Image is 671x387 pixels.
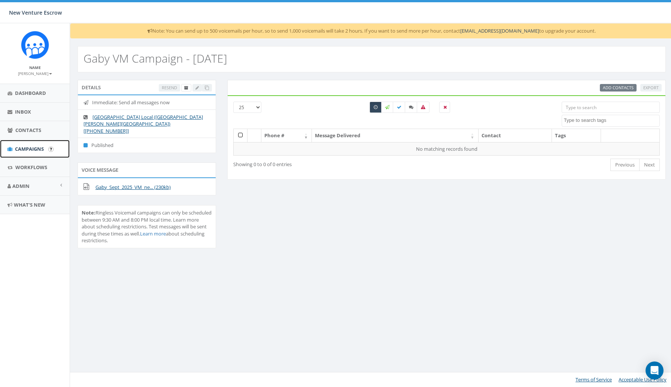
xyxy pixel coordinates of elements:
a: Gaby_Sept_2025_VM_ne... (230kb) [95,184,171,190]
span: Archive Campaign [184,85,188,90]
div: Details [78,80,216,95]
i: Immediate: Send all messages now [84,100,92,105]
span: Ringless Voicemail campaigns can only be scheduled between 9:30 AM and 8:00 PM local time. Learn ... [82,209,212,244]
span: Dashboard [15,90,46,96]
th: Tags [552,129,601,142]
div: Open Intercom Messenger [646,361,664,379]
input: Type to search [562,102,660,113]
td: No matching records found [234,142,660,156]
div: Showing 0 to 0 of 0 entries [233,158,404,168]
small: [PERSON_NAME] [18,71,52,76]
label: Replied [405,102,418,113]
label: Removed [439,102,450,113]
li: Published [78,138,216,153]
th: Message Delivered: activate to sort column ascending [312,129,478,142]
th: Contact [479,129,552,142]
img: Rally_Corp_Icon_1.png [21,31,49,59]
b: Note: [82,209,95,216]
i: Published [84,143,91,148]
span: Campaigns [15,145,44,152]
small: Name [29,65,41,70]
label: Sending [381,102,394,113]
span: What's New [14,201,45,208]
a: Learn more [140,230,166,237]
input: Submit [48,147,54,152]
label: Bounced [417,102,429,113]
label: Pending [370,102,382,113]
a: Next [639,159,660,171]
span: Inbox [15,108,31,115]
div: Voice Message [78,162,216,177]
th: Phone #: activate to sort column ascending [261,129,312,142]
a: Terms of Service [576,376,612,383]
a: Acceptable Use Policy [619,376,667,383]
span: Workflows [15,164,47,171]
h2: Gaby VM Campaign - [DATE] [84,52,227,64]
span: Admin [12,183,30,189]
textarea: Search [564,117,659,124]
a: [GEOGRAPHIC_DATA] Local ([GEOGRAPHIC_DATA][PERSON_NAME][GEOGRAPHIC_DATA]) [[PHONE_NUMBER]] [84,114,203,134]
a: [EMAIL_ADDRESS][DOMAIN_NAME] [460,27,539,34]
span: New Venture Escrow [9,9,62,16]
span: Contacts [15,127,41,133]
li: Immediate: Send all messages now [78,95,216,110]
a: Previous [610,159,640,171]
label: Delivered [393,102,406,113]
a: [PERSON_NAME] [18,70,52,76]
